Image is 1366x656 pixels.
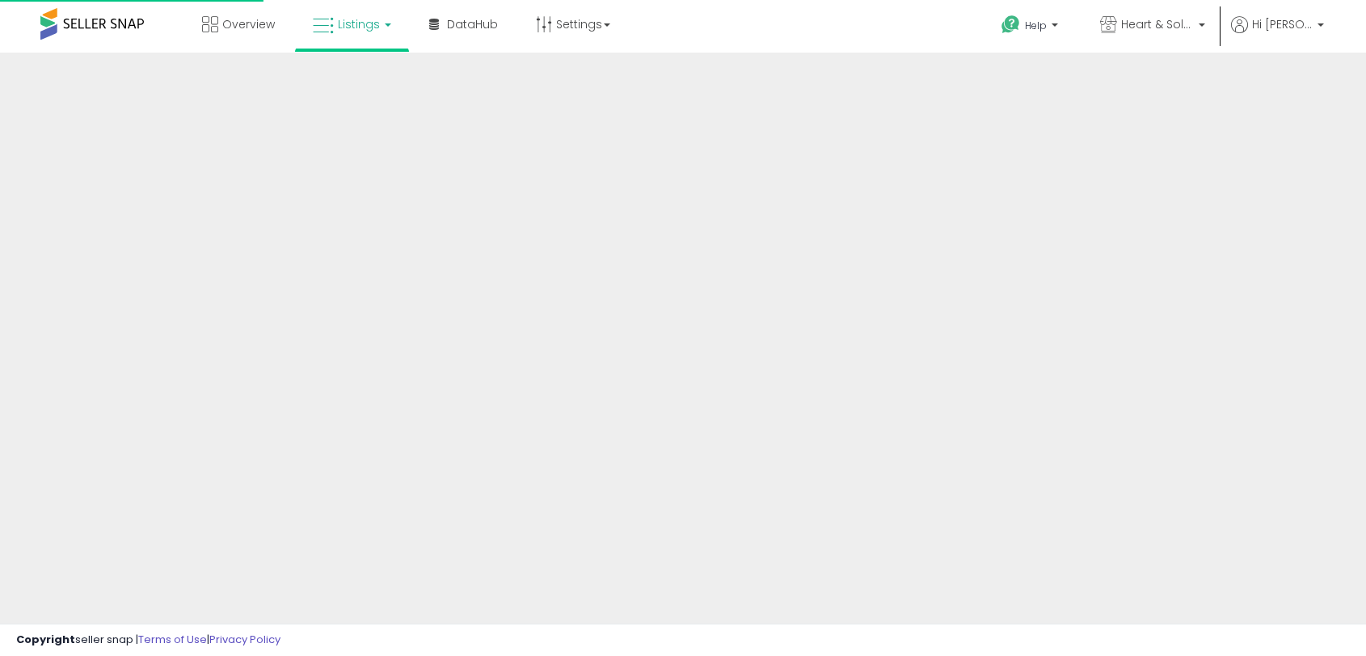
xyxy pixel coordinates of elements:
[16,632,75,647] strong: Copyright
[1001,15,1021,35] i: Get Help
[1025,19,1047,32] span: Help
[338,16,380,32] span: Listings
[16,633,280,648] div: seller snap | |
[222,16,275,32] span: Overview
[1231,16,1324,53] a: Hi [PERSON_NAME]
[1121,16,1194,32] span: Heart & Sole Trading
[989,2,1074,53] a: Help
[447,16,498,32] span: DataHub
[209,632,280,647] a: Privacy Policy
[138,632,207,647] a: Terms of Use
[1252,16,1313,32] span: Hi [PERSON_NAME]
